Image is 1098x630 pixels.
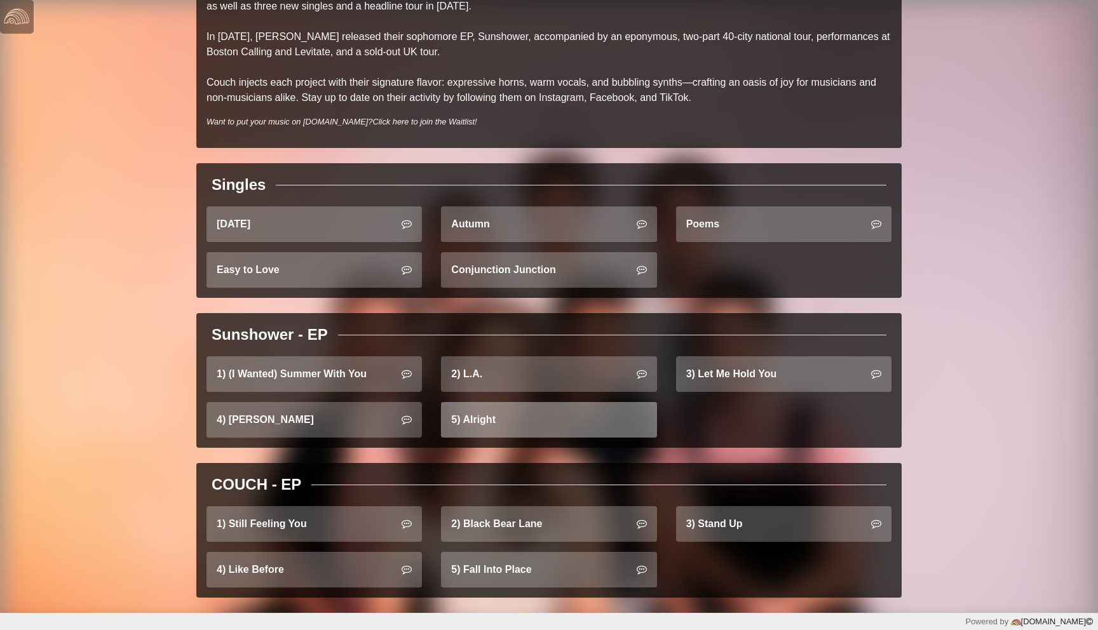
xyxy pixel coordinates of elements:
a: [DOMAIN_NAME] [1008,617,1093,626]
a: 4) [PERSON_NAME] [207,402,422,438]
img: logo-white-4c48a5e4bebecaebe01ca5a9d34031cfd3d4ef9ae749242e8c4bf12ef99f53e8.png [4,4,29,29]
img: logo-color-e1b8fa5219d03fcd66317c3d3cfaab08a3c62fe3c3b9b34d55d8365b78b1766b.png [1011,617,1021,627]
a: 1) Still Feeling You [207,506,422,542]
a: 2) Black Bear Lane [441,506,656,542]
a: Click here to join the Waitlist! [372,117,477,126]
div: COUCH - EP [212,473,301,496]
a: 4) Like Before [207,552,422,587]
a: Autumn [441,206,656,242]
a: [DATE] [207,206,422,242]
a: 3) Stand Up [676,506,891,542]
a: Conjunction Junction [441,252,656,288]
div: Powered by [965,615,1093,627]
a: 1) (I Wanted) Summer With You [207,356,422,392]
div: Sunshower - EP [212,323,328,346]
a: 5) Alright [441,402,656,438]
a: 3) Let Me Hold You [676,356,891,392]
i: Want to put your music on [DOMAIN_NAME]? [207,117,477,126]
a: Poems [676,206,891,242]
a: 2) L.A. [441,356,656,392]
div: Singles [212,173,266,196]
a: 5) Fall Into Place [441,552,656,587]
a: Easy to Love [207,252,422,288]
